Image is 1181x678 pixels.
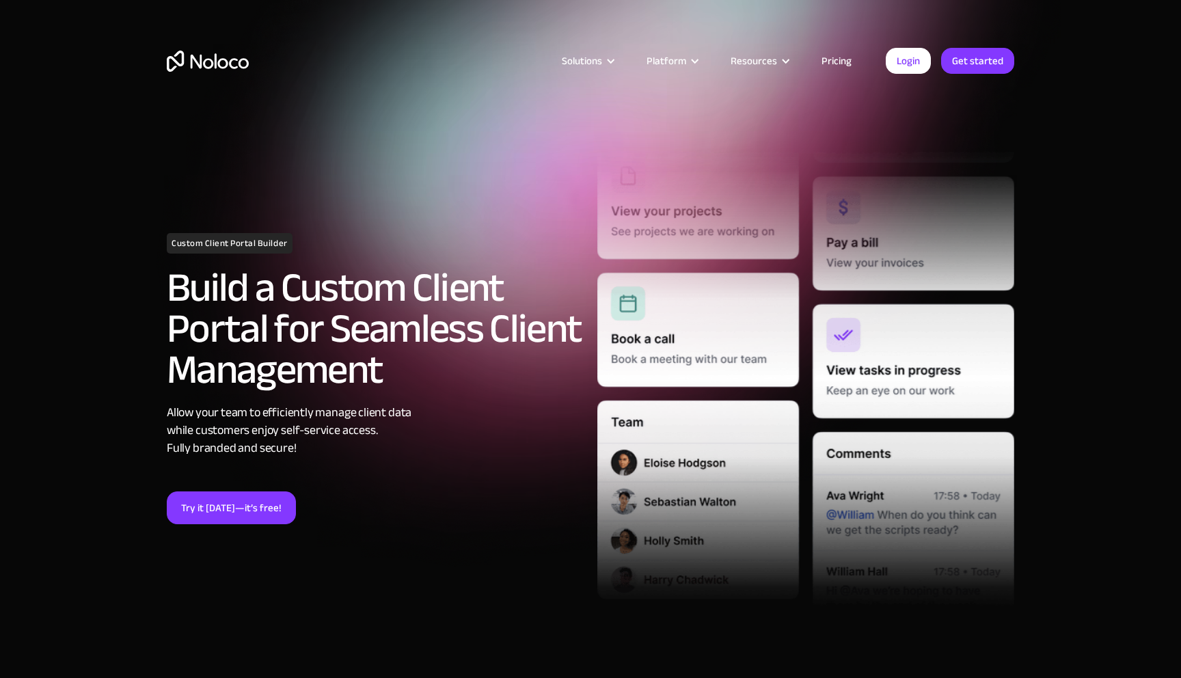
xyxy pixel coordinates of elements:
[629,52,714,70] div: Platform
[167,51,249,72] a: home
[562,52,602,70] div: Solutions
[714,52,804,70] div: Resources
[167,233,293,254] h1: Custom Client Portal Builder
[941,48,1014,74] a: Get started
[167,491,296,524] a: Try it [DATE]—it’s free!
[167,267,584,390] h2: Build a Custom Client Portal for Seamless Client Management
[167,404,584,457] div: Allow your team to efficiently manage client data while customers enjoy self-service access. Full...
[545,52,629,70] div: Solutions
[886,48,931,74] a: Login
[647,52,686,70] div: Platform
[804,52,869,70] a: Pricing
[731,52,777,70] div: Resources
